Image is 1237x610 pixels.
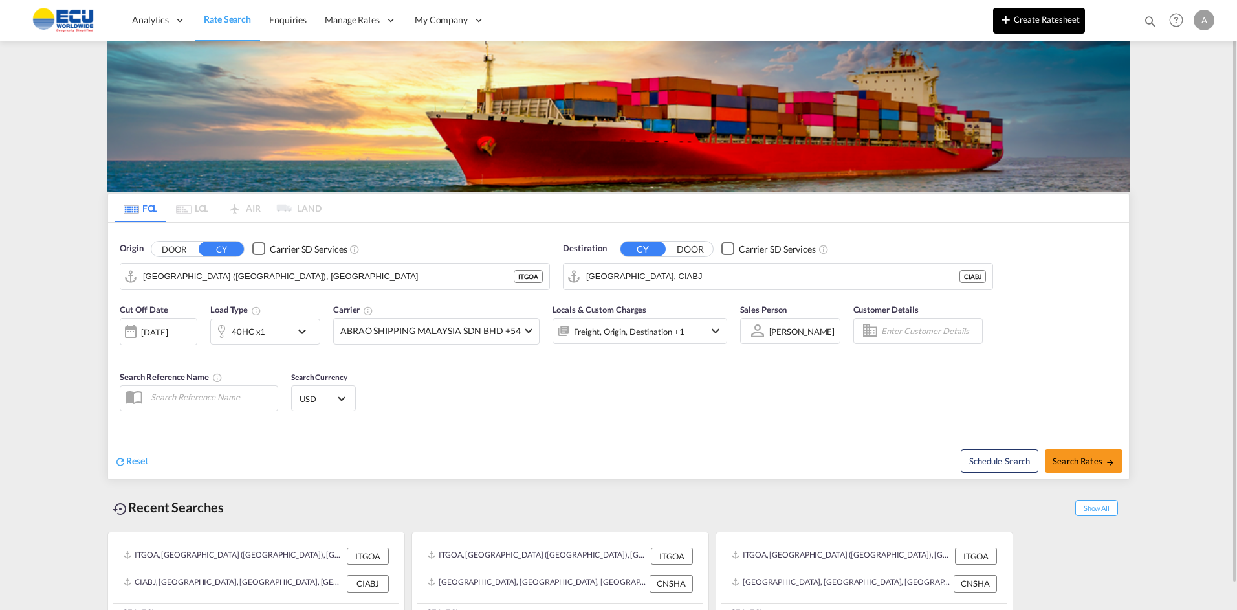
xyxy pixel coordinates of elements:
button: Search Ratesicon-arrow-right [1045,449,1122,473]
md-icon: icon-information-outline [251,306,261,316]
button: DOOR [668,242,713,256]
button: Note: By default Schedule search will only considerorigin ports, destination ports and cut off da... [961,449,1038,473]
span: Destination [563,242,607,255]
button: DOOR [151,242,197,256]
md-icon: icon-refresh [115,456,126,468]
div: Freight Origin Destination Factory Stuffing [574,322,684,341]
md-icon: icon-chevron-down [708,323,723,339]
div: ITGOA [651,548,693,565]
span: Search Reference Name [120,372,223,382]
div: CNSHA, Shanghai, China, Greater China & Far East Asia, Asia Pacific [428,575,646,592]
div: icon-refreshReset [115,455,148,469]
div: 40HC x1icon-chevron-down [210,319,320,345]
div: CNSHA, Shanghai, China, Greater China & Far East Asia, Asia Pacific [732,575,950,592]
div: CIABJ [347,575,389,592]
span: Analytics [132,14,169,27]
md-select: Sales Person: Andrea Tumiati [768,322,837,341]
md-checkbox: Checkbox No Ink [252,242,347,256]
div: ITGOA, Genova (Genoa), Italy, Southern Europe, Europe [124,548,344,565]
div: CNSHA [650,575,693,592]
span: My Company [415,14,468,27]
div: 40HC x1 [232,322,265,341]
div: [DATE] [141,326,168,338]
div: [PERSON_NAME] [769,326,835,337]
div: Help [1165,9,1194,32]
md-icon: Unchecked: Search for CY (Container Yard) services for all selected carriers.Checked : Search for... [349,244,360,254]
input: Search by Port [143,267,514,286]
img: LCL+%26+FCL+BACKGROUND.png [107,41,1130,192]
span: Rate Search [204,14,251,25]
md-input-container: Genova (Genoa), ITGOA [120,264,549,289]
span: Locals & Custom Charges [553,304,647,315]
div: icon-magnify [1143,14,1157,34]
md-icon: Your search will be saved by the below given name [212,372,223,383]
input: Search Reference Name [144,387,278,407]
div: Origin DOOR CY Checkbox No InkUnchecked: Search for CY (Container Yard) services for all selected... [108,223,1129,479]
img: 6cccb1402a9411edb762cf9624ab9cda.png [19,6,107,35]
button: CY [620,242,666,256]
md-icon: Unchecked: Search for CY (Container Yard) services for all selected carriers.Checked : Search for... [818,244,829,254]
md-icon: icon-chevron-down [294,324,316,339]
span: USD [300,393,336,405]
span: Search Rates [1053,456,1115,466]
md-icon: icon-magnify [1143,14,1157,28]
div: [DATE] [120,318,197,345]
md-tab-item: FCL [115,194,166,222]
div: Recent Searches [107,493,229,522]
md-checkbox: Checkbox No Ink [721,242,816,256]
input: Search by Port [586,267,959,286]
md-select: Select Currency: $ USDUnited States Dollar [298,389,349,408]
span: Customer Details [853,304,919,315]
div: A [1194,10,1214,30]
md-icon: icon-arrow-right [1106,458,1115,467]
input: Enter Customer Details [881,321,978,341]
md-pagination-wrapper: Use the left and right arrow keys to navigate between tabs [115,194,322,222]
span: ABRAO SHIPPING MALAYSIA SDN BHD +54 [340,324,521,337]
md-datepicker: Select [120,344,129,361]
span: Carrier [333,304,373,315]
div: ITGOA [514,270,543,283]
span: Cut Off Date [120,304,168,315]
span: Load Type [210,304,261,315]
md-input-container: Abidjan, CIABJ [564,264,992,289]
div: ITGOA [955,548,997,565]
md-icon: The selected Trucker/Carrierwill be displayed in the rate results If the rates are from another f... [363,306,373,316]
span: Sales Person [740,304,787,315]
div: ITGOA, Genova (Genoa), Italy, Southern Europe, Europe [428,548,648,565]
span: Reset [126,455,148,466]
md-icon: icon-backup-restore [113,501,128,517]
div: Carrier SD Services [739,243,816,256]
div: CIABJ [959,270,986,283]
div: Freight Origin Destination Factory Stuffingicon-chevron-down [553,318,727,344]
div: CIABJ, Abidjan, Côte d'Ivoire, Western Africa, Africa [124,575,344,592]
button: CY [199,242,244,256]
span: Show All [1075,500,1118,516]
div: ITGOA, Genova (Genoa), Italy, Southern Europe, Europe [732,548,952,565]
span: Origin [120,242,143,255]
span: Enquiries [269,14,307,25]
span: Manage Rates [325,14,380,27]
div: ITGOA [347,548,389,565]
span: Search Currency [291,372,347,382]
div: CNSHA [954,575,997,592]
md-icon: icon-plus 400-fg [998,12,1014,27]
button: icon-plus 400-fgCreate Ratesheet [993,8,1085,34]
span: Help [1165,9,1187,31]
div: Carrier SD Services [270,243,347,256]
